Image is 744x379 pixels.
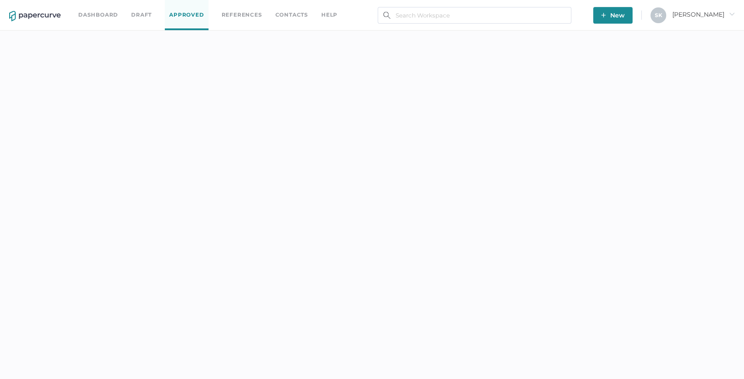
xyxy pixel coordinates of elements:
img: search.bf03fe8b.svg [383,12,390,19]
a: References [222,10,262,20]
div: help [321,10,337,20]
img: plus-white.e19ec114.svg [601,13,606,17]
img: papercurve-logo-colour.7244d18c.svg [9,11,61,21]
a: Contacts [275,10,308,20]
i: arrow_right [729,11,735,17]
input: Search Workspace [378,7,571,24]
a: Dashboard [78,10,118,20]
button: New [593,7,633,24]
span: [PERSON_NAME] [672,10,735,18]
span: S K [655,12,662,18]
span: New [601,7,625,24]
a: Draft [131,10,152,20]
